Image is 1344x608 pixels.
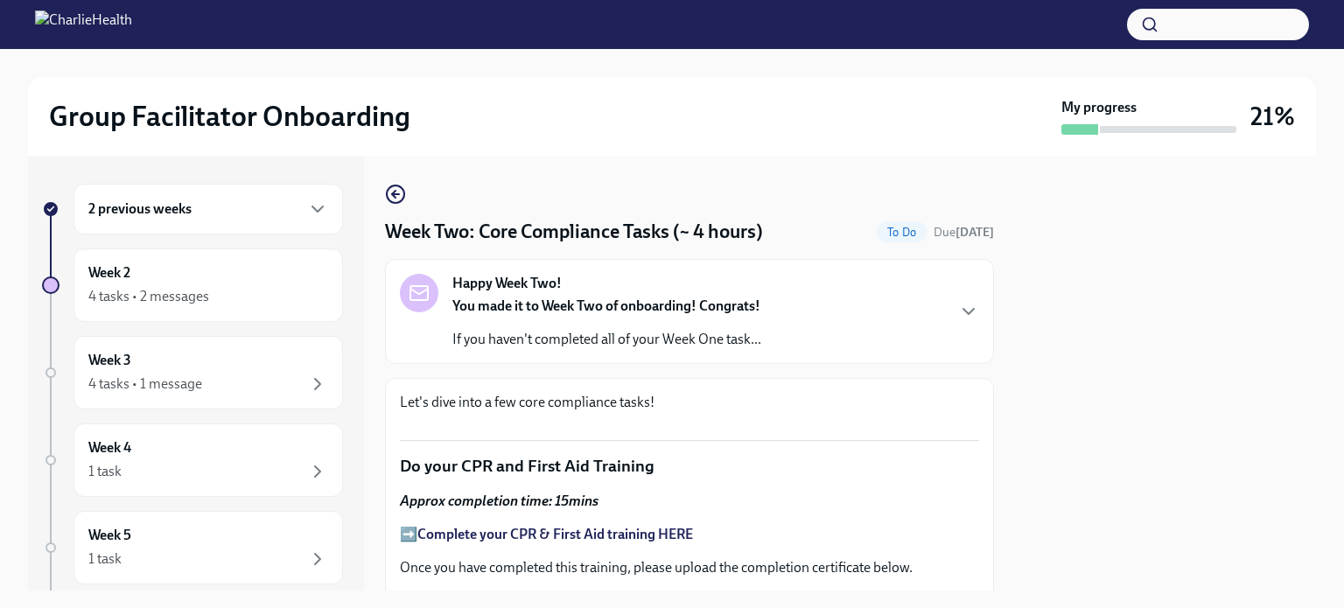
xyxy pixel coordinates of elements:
[88,438,131,458] h6: Week 4
[1250,101,1295,132] h3: 21%
[88,526,131,545] h6: Week 5
[400,393,979,412] p: Let's dive into a few core compliance tasks!
[73,184,343,234] div: 2 previous weeks
[88,374,202,394] div: 4 tasks • 1 message
[934,224,994,241] span: October 20th, 2025 10:00
[400,525,979,544] p: ➡️
[417,526,693,542] a: Complete your CPR & First Aid training HERE
[400,558,979,577] p: Once you have completed this training, please upload the completion certificate below.
[42,248,343,322] a: Week 24 tasks • 2 messages
[1061,98,1137,117] strong: My progress
[88,462,122,481] div: 1 task
[452,330,761,349] p: If you haven't completed all of your Week One task...
[42,511,343,584] a: Week 51 task
[35,10,132,38] img: CharlieHealth
[400,493,598,509] strong: Approx completion time: 15mins
[88,263,130,283] h6: Week 2
[88,351,131,370] h6: Week 3
[452,297,760,314] strong: You made it to Week Two of onboarding! Congrats!
[877,226,927,239] span: To Do
[385,219,763,245] h4: Week Two: Core Compliance Tasks (~ 4 hours)
[955,225,994,240] strong: [DATE]
[42,423,343,497] a: Week 41 task
[49,99,410,134] h2: Group Facilitator Onboarding
[42,336,343,409] a: Week 34 tasks • 1 message
[452,274,562,293] strong: Happy Week Two!
[88,199,192,219] h6: 2 previous weeks
[400,455,979,478] p: Do your CPR and First Aid Training
[934,225,994,240] span: Due
[88,549,122,569] div: 1 task
[88,287,209,306] div: 4 tasks • 2 messages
